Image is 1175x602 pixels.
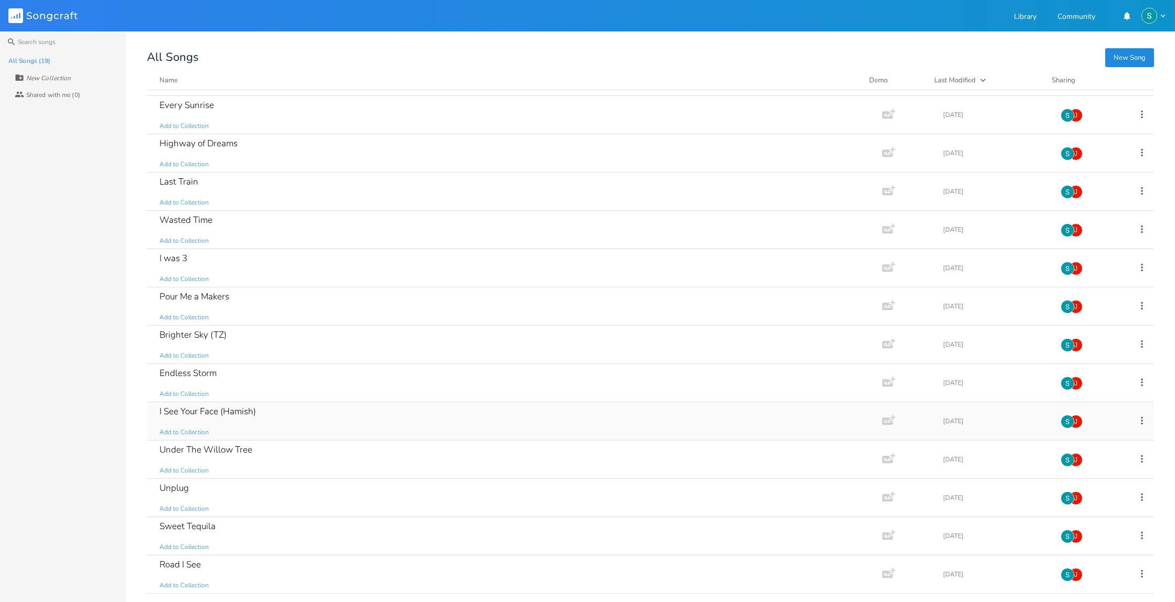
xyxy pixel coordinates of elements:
span: Add to Collection [159,313,209,322]
div: Name [159,76,178,85]
img: Stevie Jay [1061,453,1074,467]
span: Add to Collection [159,504,209,513]
a: Library [1014,13,1037,22]
div: All Songs [147,52,1154,62]
div: james.coutts100 [1069,300,1083,314]
img: Stevie Jay [1141,8,1157,24]
div: Wasted Time [159,216,212,224]
div: [DATE] [943,150,1048,156]
div: [DATE] [943,265,1048,271]
div: [DATE] [943,571,1048,577]
img: Stevie Jay [1061,491,1074,505]
span: Add to Collection [159,160,209,169]
div: Unplug [159,483,189,492]
div: I See Your Face (Hamish) [159,407,256,416]
div: Last Train [159,177,198,186]
div: james.coutts100 [1069,415,1083,428]
div: Shared with me (0) [26,92,80,98]
span: Add to Collection [159,236,209,245]
img: Stevie Jay [1061,185,1074,199]
div: james.coutts100 [1069,109,1083,122]
img: Stevie Jay [1061,223,1074,237]
span: Add to Collection [159,428,209,437]
div: james.coutts100 [1069,338,1083,352]
button: Last Modified [934,75,1039,85]
img: Stevie Jay [1061,530,1074,543]
span: Add to Collection [159,466,209,475]
button: Name [159,75,857,85]
div: Endless Storm [159,369,217,378]
div: New Collection [26,75,71,81]
span: Add to Collection [159,390,209,399]
div: Last Modified [934,76,976,85]
div: james.coutts100 [1069,491,1083,505]
div: Pour Me a Makers [159,292,229,301]
div: All Songs (19) [8,58,50,64]
div: [DATE] [943,456,1048,463]
div: I was 3 [159,254,187,263]
div: james.coutts100 [1069,453,1083,467]
div: Road I See [159,560,201,569]
img: Stevie Jay [1061,415,1074,428]
div: [DATE] [943,418,1048,424]
div: [DATE] [943,341,1048,348]
div: james.coutts100 [1069,223,1083,237]
div: Highway of Dreams [159,139,238,148]
span: Add to Collection [159,581,209,590]
span: Add to Collection [159,543,209,552]
div: james.coutts100 [1069,530,1083,543]
div: [DATE] [943,533,1048,539]
div: [DATE] [943,303,1048,309]
span: Add to Collection [159,122,209,131]
div: [DATE] [943,227,1048,233]
div: [DATE] [943,380,1048,386]
span: Add to Collection [159,198,209,207]
div: Sweet Tequila [159,522,216,531]
img: Stevie Jay [1061,147,1074,160]
div: Demo [869,75,922,85]
img: Stevie Jay [1061,262,1074,275]
div: [DATE] [943,494,1048,501]
div: Brighter Sky (TZ) [159,330,227,339]
span: Add to Collection [159,275,209,284]
div: james.coutts100 [1069,147,1083,160]
div: Under The Willow Tree [159,445,252,454]
div: [DATE] [943,112,1048,118]
img: Stevie Jay [1061,377,1074,390]
div: Sharing [1052,75,1115,85]
div: james.coutts100 [1069,377,1083,390]
img: Stevie Jay [1061,338,1074,352]
a: Community [1057,13,1095,22]
img: Stevie Jay [1061,109,1074,122]
span: Add to Collection [159,351,209,360]
div: Every Sunrise [159,101,214,110]
div: james.coutts100 [1069,568,1083,582]
div: james.coutts100 [1069,185,1083,199]
img: Stevie Jay [1061,568,1074,582]
img: Stevie Jay [1061,300,1074,314]
div: james.coutts100 [1069,262,1083,275]
div: [DATE] [943,188,1048,195]
button: New Song [1105,48,1154,67]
